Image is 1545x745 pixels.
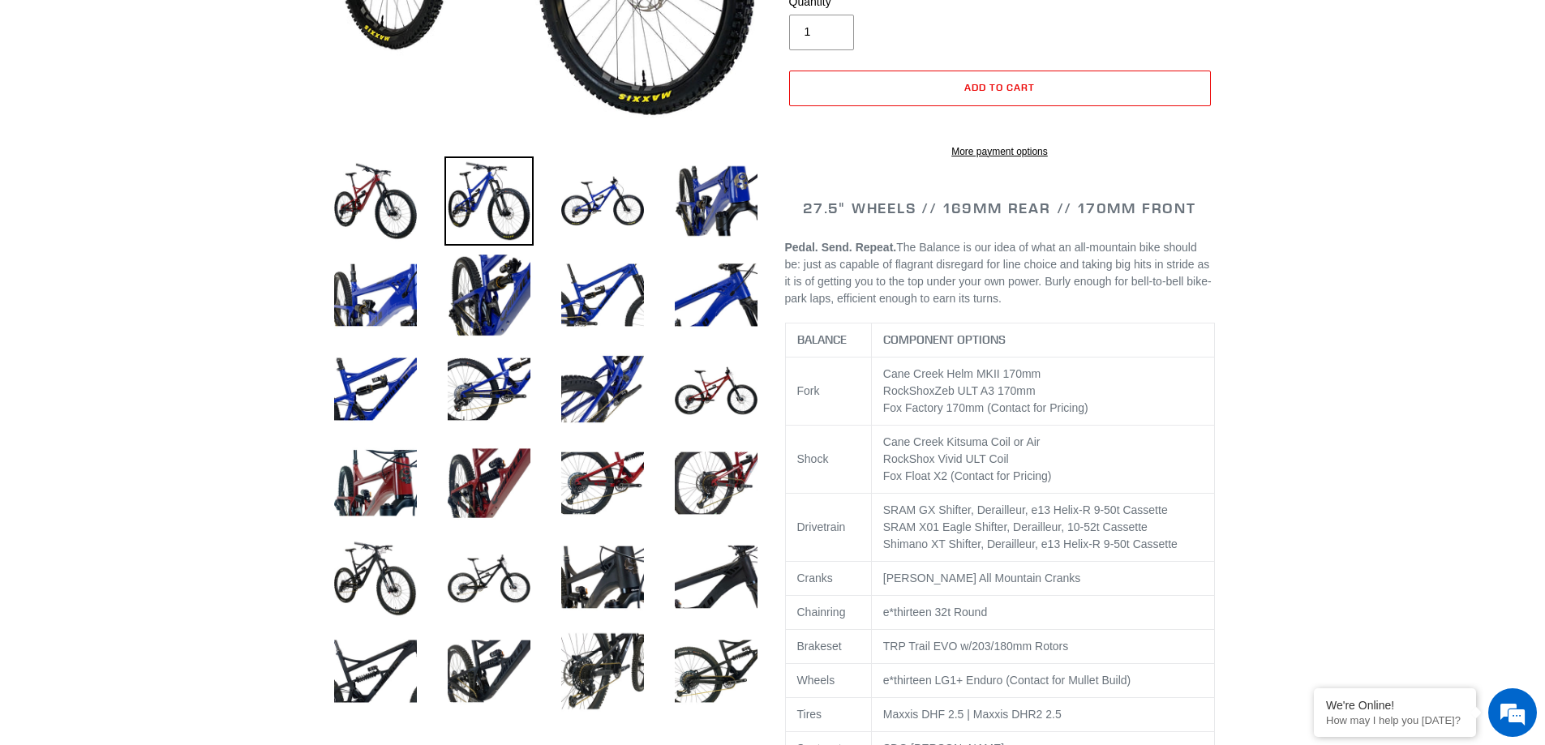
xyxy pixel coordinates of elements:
[1326,714,1464,726] p: How may I help you today?
[672,533,761,622] img: Load image into Gallery viewer, BALANCE - Complete Bike
[444,345,534,434] img: Load image into Gallery viewer, BALANCE - Complete Bike
[785,664,871,698] td: Wheels
[558,156,647,246] img: Load image into Gallery viewer, BALANCE - Complete Bike
[331,627,420,716] img: Load image into Gallery viewer, BALANCE - Complete Bike
[883,367,1041,380] span: Cane Creek Helm MKII 170mm
[785,494,871,562] td: Drivetrain
[444,156,534,246] img: Load image into Gallery viewer, BALANCE - Complete Bike
[331,250,420,340] img: Load image into Gallery viewer, BALANCE - Complete Bike
[871,630,1214,664] td: TRP Trail EVO w/203/180mm Rotors
[672,345,761,434] img: Load image into Gallery viewer, BALANCE - Complete Bike
[331,533,420,622] img: Load image into Gallery viewer, BALANCE - Complete Bike
[785,698,871,732] td: Tires
[331,439,420,528] img: Load image into Gallery viewer, BALANCE - Complete Bike
[558,533,647,622] img: Load image into Gallery viewer, BALANCE - Complete Bike
[672,439,761,528] img: Load image into Gallery viewer, BALANCE - Complete Bike
[785,358,871,426] td: Fork
[1326,699,1464,712] div: We're Online!
[871,323,1214,358] th: COMPONENT OPTIONS
[672,250,761,340] img: Load image into Gallery viewer, BALANCE - Complete Bike
[871,698,1214,732] td: Maxxis DHF 2.5 | Maxxis DHR2 2.5
[558,627,647,716] img: Load image into Gallery viewer, BALANCE - Complete Bike
[558,345,647,434] img: Load image into Gallery viewer, BALANCE - Complete Bike
[883,434,1203,485] p: Cane Creek Kitsuma Coil or Air RockShox Vivid ULT Coil Fox Float X2 (Contact for Pricing)
[672,156,761,246] img: Load image into Gallery viewer, BALANCE - Complete Bike
[871,494,1214,562] td: SRAM GX Shifter, Derailleur, e13 Helix-R 9-50t Cassette SRAM X01 Eagle Shifter, Derailleur, 10-52...
[444,533,534,622] img: Load image into Gallery viewer, BALANCE - Complete Bike
[444,627,534,716] img: Load image into Gallery viewer, BALANCE - Complete Bike
[331,345,420,434] img: Load image into Gallery viewer, BALANCE - Complete Bike
[672,627,761,716] img: Load image into Gallery viewer, BALANCE - Complete Bike
[871,562,1214,596] td: [PERSON_NAME] All Mountain Cranks
[935,384,1017,397] span: Zeb ULT A3 170
[785,596,871,630] td: Chainring
[558,439,647,528] img: Load image into Gallery viewer, BALANCE - Complete Bike
[785,562,871,596] td: Cranks
[789,71,1211,106] button: Add to cart
[444,439,534,528] img: Load image into Gallery viewer, BALANCE - Complete Bike
[785,630,871,664] td: Brakeset
[785,199,1215,217] h2: 27.5" WHEELS // 169MM REAR // 170MM FRONT
[789,144,1211,159] a: More payment options
[331,156,420,246] img: Load image into Gallery viewer, BALANCE - Complete Bike
[785,323,871,358] th: BALANCE
[871,358,1214,426] td: RockShox mm Fox Factory 170mm (Contact for Pricing)
[871,664,1214,698] td: e*thirteen LG1+ Enduro (Contact for Mullet Build)
[785,241,897,254] b: Pedal. Send. Repeat.
[558,250,647,340] img: Load image into Gallery viewer, BALANCE - Complete Bike
[444,250,534,340] img: Load image into Gallery viewer, BALANCE - Complete Bike
[871,596,1214,630] td: e*thirteen 32t Round
[964,81,1035,93] span: Add to cart
[785,426,871,494] td: Shock
[785,239,1215,307] p: The Balance is our idea of what an all-mountain bike should be: just as capable of flagrant disre...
